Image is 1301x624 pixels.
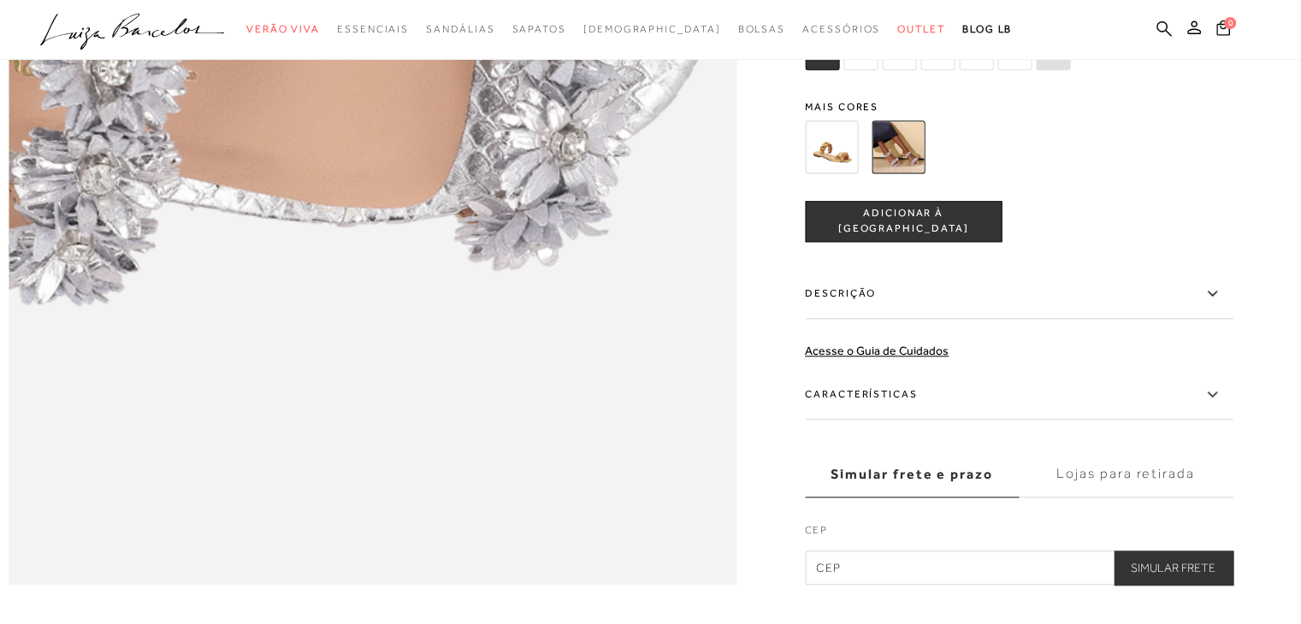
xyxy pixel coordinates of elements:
[897,14,945,45] a: categoryNavScreenReaderText
[1211,19,1235,42] button: 0
[737,23,785,35] span: Bolsas
[246,14,320,45] a: categoryNavScreenReaderText
[337,14,409,45] a: categoryNavScreenReaderText
[805,370,1233,420] label: Características
[426,14,494,45] a: categoryNavScreenReaderText
[806,207,1001,237] span: ADICIONAR À [GEOGRAPHIC_DATA]
[805,269,1233,319] label: Descrição
[805,344,949,357] a: Acesse o Guia de Cuidados
[512,14,565,45] a: categoryNavScreenReaderText
[802,23,880,35] span: Acessórios
[962,23,1012,35] span: BLOG LB
[246,23,320,35] span: Verão Viva
[805,550,1233,585] input: CEP
[1224,17,1236,29] span: 0
[737,14,785,45] a: categoryNavScreenReaderText
[805,451,1019,497] label: Simular frete e prazo
[962,14,1012,45] a: BLOG LB
[512,23,565,35] span: Sapatos
[1114,550,1233,585] button: Simular Frete
[1019,451,1233,497] label: Lojas para retirada
[802,14,880,45] a: categoryNavScreenReaderText
[897,23,945,35] span: Outlet
[872,121,925,174] img: RASTEIRA EM COURO PRATA COM FLORES APLICADAS
[805,102,1233,112] span: Mais cores
[337,23,409,35] span: Essenciais
[583,14,721,45] a: noSubCategoriesText
[805,522,1233,546] label: CEP
[583,23,721,35] span: [DEMOGRAPHIC_DATA]
[805,121,858,174] img: RASTEIRA EM COURO DOURADO COM FLORES APLICADAS
[426,23,494,35] span: Sandálias
[805,201,1002,242] button: ADICIONAR À [GEOGRAPHIC_DATA]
